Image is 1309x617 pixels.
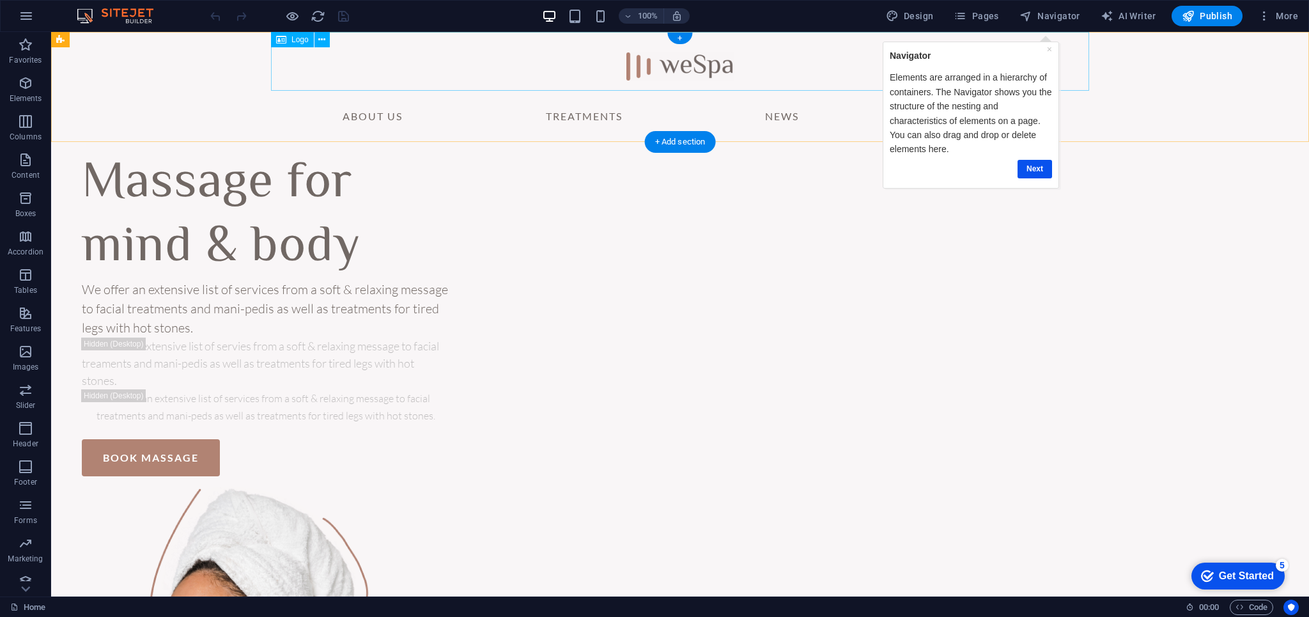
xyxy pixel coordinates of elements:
span: Code [1235,600,1267,615]
i: On resize automatically adjust zoom level to fit chosen device. [671,10,683,22]
button: reload [310,8,325,24]
span: Logo [291,36,309,43]
iframe: To enrich screen reader interactions, please activate Accessibility in Grammarly extension settings [51,32,1309,597]
button: Code [1230,600,1273,615]
button: Pages [949,6,1003,26]
button: AI Writer [1096,6,1161,26]
span: Navigator [1019,10,1080,22]
p: Images [13,362,39,372]
button: 100% [619,8,664,24]
button: Design [881,6,939,26]
p: Header [13,439,38,449]
h6: 100% [638,8,658,24]
p: Elements [10,93,42,104]
i: Reload page [311,9,325,24]
p: Marketing [8,554,43,564]
button: Usercentrics [1283,600,1299,615]
span: More [1258,10,1298,22]
h6: Session time [1186,600,1220,615]
a: Click to cancel selection. Double-click to open Pages [10,600,45,615]
div: + [667,33,692,44]
span: : [1208,602,1210,612]
button: Publish [1172,6,1243,26]
span: 00 00 [1199,600,1219,615]
div: + Add section [645,131,716,153]
button: Click here to leave preview mode and continue editing [284,8,300,24]
button: Navigator [1014,6,1085,26]
img: Editor Logo [74,8,169,24]
p: Slider [16,400,36,410]
div: Design (Ctrl+Alt+Y) [881,6,939,26]
p: Forms [14,515,37,526]
p: Tables [14,285,37,295]
iframe: To enrich screen reader interactions, please activate Accessibility in Grammarly extension settings [881,32,1061,191]
p: Content [12,170,40,180]
span: Pages [954,10,998,22]
span: Design [886,10,934,22]
p: Boxes [15,208,36,219]
p: Features [10,324,41,334]
button: More [1253,6,1303,26]
span: Publish [1182,10,1232,22]
p: Favorites [9,55,42,65]
p: Accordion [8,247,43,257]
span: AI Writer [1101,10,1156,22]
p: Columns [10,132,42,142]
p: Footer [14,477,37,487]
